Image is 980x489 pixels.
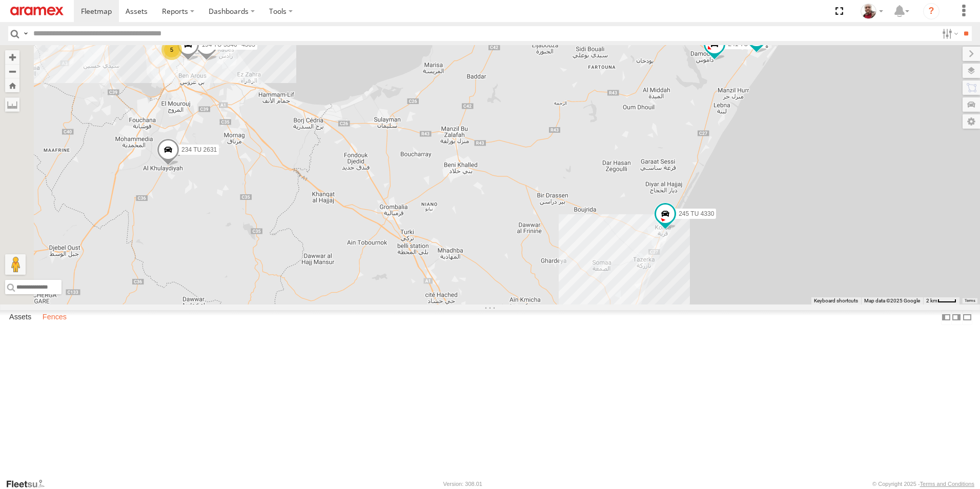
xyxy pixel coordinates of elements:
[22,26,30,41] label: Search Query
[951,310,962,325] label: Dock Summary Table to the Right
[923,3,940,19] i: ?
[941,310,951,325] label: Dock Summary Table to the Left
[5,78,19,92] button: Zoom Home
[220,41,255,48] span: 148 TU 4505
[181,147,217,154] span: 234 TU 2631
[5,254,26,275] button: Drag Pegman onto the map to open Street View
[872,481,974,487] div: © Copyright 2025 -
[5,97,19,112] label: Measure
[814,297,858,304] button: Keyboard shortcuts
[201,42,237,49] span: 194 TU 5340
[965,299,975,303] a: Terms (opens in new tab)
[857,4,887,19] div: Majdi Ghannoudi
[4,310,36,324] label: Assets
[963,114,980,129] label: Map Settings
[864,298,920,303] span: Map data ©2025 Google
[5,50,19,64] button: Zoom in
[161,39,182,60] div: 5
[962,310,972,325] label: Hide Summary Table
[6,479,53,489] a: Visit our Website
[923,297,959,304] button: Map Scale: 2 km per 33 pixels
[37,310,72,324] label: Fences
[926,298,937,303] span: 2 km
[10,7,64,15] img: aramex-logo.svg
[5,64,19,78] button: Zoom out
[679,210,714,217] span: 245 TU 4330
[938,26,960,41] label: Search Filter Options
[920,481,974,487] a: Terms and Conditions
[443,481,482,487] div: Version: 308.01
